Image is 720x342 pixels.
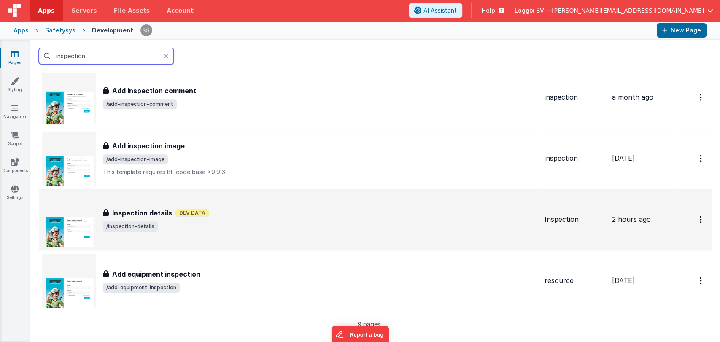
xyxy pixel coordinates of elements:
span: [DATE] [612,154,635,162]
p: This template requires BF code base >0.9.6 [103,168,538,176]
span: a month ago [612,93,653,101]
p: 9 pages [39,320,699,329]
span: [DATE] [612,276,635,285]
input: Search pages, id's ... [39,48,174,64]
button: Options [695,211,708,228]
div: Apps [13,26,29,35]
div: Development [92,26,133,35]
h3: Add inspection comment [112,86,196,96]
span: /inspection-details [103,221,158,232]
button: Loggix BV — [PERSON_NAME][EMAIL_ADDRESS][DOMAIN_NAME] [515,6,713,15]
button: AI Assistant [409,3,462,18]
span: Apps [38,6,54,15]
span: /add-inspection-comment [103,99,177,109]
button: New Page [657,23,707,38]
button: Options [695,150,708,167]
span: Dev Data [175,209,209,217]
div: resource [545,276,605,285]
h3: Add inspection image [112,141,185,151]
span: Servers [71,6,97,15]
button: Options [695,89,708,106]
div: Safetysys [45,26,76,35]
span: AI Assistant [423,6,457,15]
span: Help [482,6,495,15]
span: [PERSON_NAME][EMAIL_ADDRESS][DOMAIN_NAME] [552,6,704,15]
img: 385c22c1e7ebf23f884cbf6fb2c72b80 [140,24,152,36]
span: 2 hours ago [612,215,651,224]
button: Options [695,272,708,289]
span: Loggix BV — [515,6,552,15]
div: inspection [545,153,605,163]
div: Inspection [545,215,605,224]
span: /add-inspection-image [103,154,168,164]
span: /add-equipment-inspection [103,283,180,293]
span: File Assets [114,6,150,15]
div: inspection [545,92,605,102]
h3: Add equipment inspection [112,269,200,279]
h3: Inspection details [112,208,172,218]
